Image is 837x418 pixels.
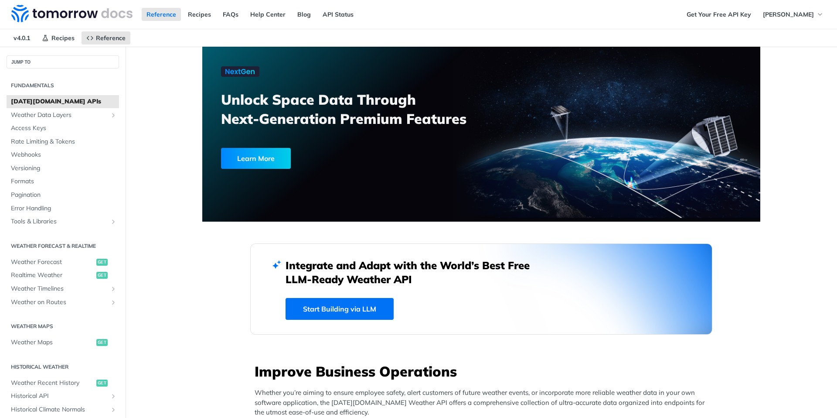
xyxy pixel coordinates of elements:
h3: Unlock Space Data Through Next-Generation Premium Features [221,90,491,128]
a: Webhooks [7,148,119,161]
button: Show subpages for Historical Climate Normals [110,406,117,413]
div: Learn More [221,148,291,169]
a: Historical APIShow subpages for Historical API [7,390,119,403]
span: get [96,272,108,279]
h2: Weather Maps [7,322,119,330]
span: Versioning [11,164,117,173]
a: FAQs [218,8,243,21]
a: Get Your Free API Key [682,8,756,21]
span: Webhooks [11,151,117,159]
a: Weather Recent Historyget [7,377,119,390]
span: Weather Timelines [11,284,108,293]
span: Realtime Weather [11,271,94,280]
a: Reference [142,8,181,21]
button: Show subpages for Weather on Routes [110,299,117,306]
span: Pagination [11,191,117,199]
a: Help Center [245,8,290,21]
span: Recipes [51,34,75,42]
a: Versioning [7,162,119,175]
a: Start Building via LLM [286,298,394,320]
span: v4.0.1 [9,31,35,45]
a: Tools & LibrariesShow subpages for Tools & Libraries [7,215,119,228]
button: [PERSON_NAME] [758,8,828,21]
h2: Fundamentals [7,82,119,89]
a: Recipes [183,8,216,21]
a: Recipes [37,31,79,45]
a: Weather TimelinesShow subpages for Weather Timelines [7,282,119,295]
button: JUMP TO [7,55,119,69]
span: Access Keys [11,124,117,133]
p: Whether you’re aiming to ensure employee safety, alert customers of future weather events, or inc... [255,388,712,418]
a: Weather Mapsget [7,336,119,349]
span: Weather Forecast [11,258,94,267]
h2: Weather Forecast & realtime [7,242,119,250]
span: [PERSON_NAME] [763,10,814,18]
button: Show subpages for Tools & Libraries [110,218,117,225]
h3: Improve Business Operations [255,362,712,381]
a: Blog [293,8,316,21]
span: Weather on Routes [11,298,108,307]
span: get [96,339,108,346]
span: Rate Limiting & Tokens [11,137,117,146]
span: Weather Data Layers [11,111,108,120]
span: Error Handling [11,204,117,213]
h2: Historical Weather [7,363,119,371]
span: [DATE][DOMAIN_NAME] APIs [11,97,117,106]
span: get [96,259,108,266]
span: Weather Recent History [11,379,94,387]
a: Error Handling [7,202,119,215]
a: Weather Data LayersShow subpages for Weather Data Layers [7,109,119,122]
a: Learn More [221,148,437,169]
a: Reference [82,31,130,45]
span: Formats [11,177,117,186]
button: Show subpages for Historical API [110,393,117,400]
a: Formats [7,175,119,188]
span: Tools & Libraries [11,217,108,226]
img: NextGen [221,66,259,77]
a: Weather Forecastget [7,256,119,269]
a: Access Keys [7,122,119,135]
h2: Integrate and Adapt with the World’s Best Free LLM-Ready Weather API [286,258,543,286]
a: Realtime Weatherget [7,269,119,282]
a: Weather on RoutesShow subpages for Weather on Routes [7,296,119,309]
span: Historical Climate Normals [11,405,108,414]
button: Show subpages for Weather Timelines [110,285,117,292]
span: Reference [96,34,126,42]
a: Rate Limiting & Tokens [7,135,119,148]
span: Weather Maps [11,338,94,347]
img: Tomorrow.io Weather API Docs [11,5,133,22]
a: API Status [318,8,358,21]
a: Historical Climate NormalsShow subpages for Historical Climate Normals [7,403,119,416]
span: get [96,380,108,387]
span: Historical API [11,392,108,401]
button: Show subpages for Weather Data Layers [110,112,117,119]
a: [DATE][DOMAIN_NAME] APIs [7,95,119,108]
a: Pagination [7,188,119,202]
